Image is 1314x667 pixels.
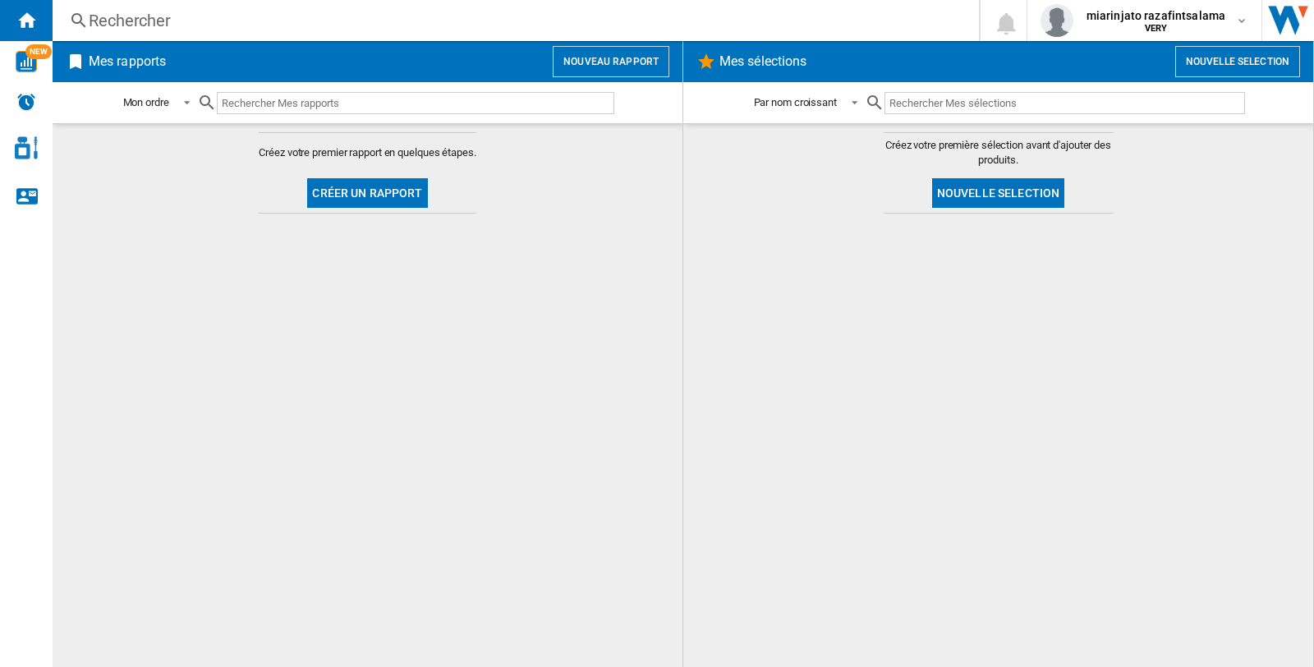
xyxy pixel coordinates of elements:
[16,51,37,72] img: wise-card.svg
[89,9,936,32] div: Rechercher
[754,96,837,108] div: Par nom croissant
[716,46,810,77] h2: Mes sélections
[259,145,476,160] span: Créez votre premier rapport en quelques étapes.
[16,92,36,112] img: alerts-logo.svg
[85,46,169,77] h2: Mes rapports
[307,178,427,208] button: Créer un rapport
[553,46,669,77] button: Nouveau rapport
[25,44,52,59] span: NEW
[884,92,1245,114] input: Rechercher Mes sélections
[15,136,38,159] img: cosmetic-logo.svg
[1175,46,1300,77] button: Nouvelle selection
[217,92,614,114] input: Rechercher Mes rapports
[1087,7,1226,24] span: miarinjato razafintsalama
[932,178,1065,208] button: Nouvelle selection
[884,138,1114,168] span: Créez votre première sélection avant d'ajouter des produits.
[123,96,169,108] div: Mon ordre
[1041,4,1073,37] img: profile.jpg
[1145,23,1168,34] b: VERY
